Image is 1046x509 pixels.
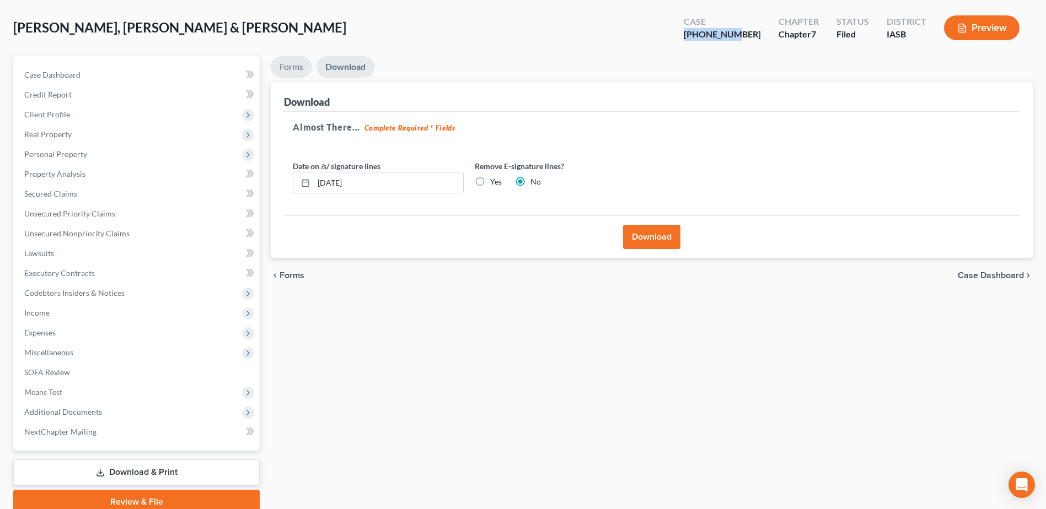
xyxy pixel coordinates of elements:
button: Preview [944,15,1020,40]
a: Unsecured Nonpriority Claims [15,224,260,243]
span: Credit Report [24,90,72,99]
span: Property Analysis [24,169,85,178]
span: Executory Contracts [24,268,95,278]
input: MM/DD/YYYY [314,172,463,193]
i: chevron_left [271,271,280,280]
button: Download [623,225,680,249]
span: SOFA Review [24,367,70,377]
h5: Almost There... [293,121,1011,134]
span: Real Property [24,129,72,139]
div: Filed [836,28,869,41]
span: Miscellaneous [24,348,73,357]
a: Credit Report [15,85,260,105]
span: Unsecured Priority Claims [24,209,115,218]
a: Executory Contracts [15,263,260,283]
span: Secured Claims [24,189,77,198]
span: Unsecured Nonpriority Claims [24,229,130,238]
label: No [530,176,541,187]
label: Date on /s/ signature lines [293,160,380,172]
span: Means Test [24,387,62,397]
span: Personal Property [24,149,87,159]
div: Chapter [779,28,819,41]
a: Secured Claims [15,184,260,204]
span: NextChapter Mailing [24,427,96,436]
label: Yes [490,176,502,187]
span: Forms [280,271,304,280]
span: Lawsuits [24,248,54,258]
a: NextChapter Mailing [15,422,260,442]
div: Chapter [779,15,819,28]
a: Unsecured Priority Claims [15,204,260,224]
a: Download & Print [13,459,260,485]
label: Remove E-signature lines? [475,160,646,172]
div: IASB [887,28,926,41]
a: Property Analysis [15,164,260,184]
i: chevron_right [1024,271,1033,280]
a: Case Dashboard [15,65,260,85]
span: Additional Documents [24,407,102,416]
button: chevron_left Forms [271,271,319,280]
span: Client Profile [24,110,70,119]
a: SOFA Review [15,362,260,382]
span: Expenses [24,328,56,337]
span: Codebtors Insiders & Notices [24,288,125,297]
span: 7 [811,29,816,39]
strong: Complete Required * Fields [364,123,455,132]
span: [PERSON_NAME], [PERSON_NAME] & [PERSON_NAME] [13,19,346,35]
div: Open Intercom Messenger [1009,472,1035,498]
div: District [887,15,926,28]
div: [PHONE_NUMBER] [684,28,761,41]
span: Income [24,308,50,317]
div: Status [836,15,869,28]
span: Case Dashboard [958,271,1024,280]
a: Case Dashboard chevron_right [958,271,1033,280]
a: Lawsuits [15,243,260,263]
a: Forms [271,56,312,78]
span: Case Dashboard [24,70,81,79]
div: Case [684,15,761,28]
div: Download [284,95,330,109]
a: Download [317,56,374,78]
